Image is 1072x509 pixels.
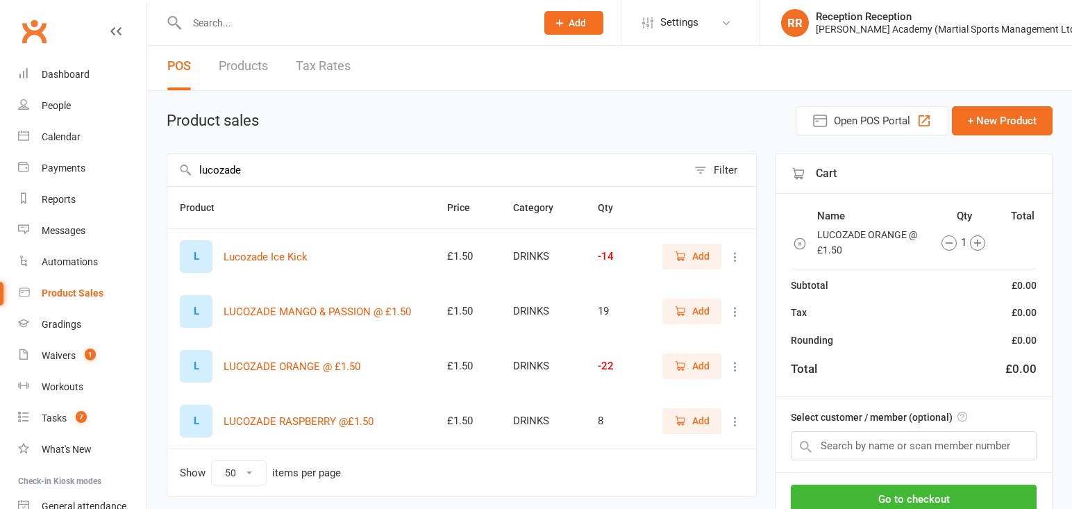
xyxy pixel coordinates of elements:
[791,305,807,320] div: Tax
[18,309,146,340] a: Gradings
[598,415,631,427] div: 8
[598,199,628,216] button: Qty
[180,295,212,328] div: L
[791,278,828,293] div: Subtotal
[662,299,721,324] button: Add
[42,162,85,174] div: Payments
[42,131,81,142] div: Calendar
[513,202,569,213] span: Category
[224,358,360,375] button: LUCOZADE ORANGE @ £1.50
[952,106,1053,135] button: + New Product
[219,42,268,90] a: Products
[447,306,488,317] div: £1.50
[781,9,809,37] div: RR
[183,13,526,33] input: Search...
[662,408,721,433] button: Add
[167,154,687,186] input: Search products by name, or scan product code
[167,112,259,129] h1: Product sales
[513,306,572,317] div: DRINKS
[776,154,1052,194] div: Cart
[18,90,146,122] a: People
[513,360,572,372] div: DRINKS
[447,360,488,372] div: £1.50
[692,358,710,374] span: Add
[447,199,485,216] button: Price
[18,122,146,153] a: Calendar
[42,194,76,205] div: Reports
[834,112,910,129] span: Open POS Portal
[447,202,485,213] span: Price
[692,249,710,264] span: Add
[42,287,103,299] div: Product Sales
[18,278,146,309] a: Product Sales
[598,202,628,213] span: Qty
[42,69,90,80] div: Dashboard
[18,59,146,90] a: Dashboard
[224,413,374,430] button: LUCOZADE RASPBERRY @£1.50
[42,381,83,392] div: Workouts
[687,154,756,186] button: Filter
[42,256,98,267] div: Automations
[42,100,71,111] div: People
[180,240,212,273] div: L
[816,207,926,225] th: Name
[180,350,212,383] div: L
[167,42,191,90] a: POS
[180,460,341,485] div: Show
[1012,305,1037,320] div: £0.00
[180,405,212,437] div: L
[180,199,230,216] button: Product
[928,234,998,251] div: 1
[662,244,721,269] button: Add
[17,14,51,49] a: Clubworx
[42,319,81,330] div: Gradings
[296,42,351,90] a: Tax Rates
[796,106,948,135] button: Open POS Portal
[42,412,67,424] div: Tasks
[1012,278,1037,293] div: £0.00
[714,162,737,178] div: Filter
[692,413,710,428] span: Add
[513,251,572,262] div: DRINKS
[76,411,87,423] span: 7
[224,249,308,265] button: Lucozade Ice Kick
[1003,207,1035,225] th: Total
[928,207,1000,225] th: Qty
[692,303,710,319] span: Add
[18,215,146,247] a: Messages
[42,444,92,455] div: What's New
[18,247,146,278] a: Automations
[42,350,76,361] div: Waivers
[791,431,1037,460] input: Search by name or scan member number
[662,353,721,378] button: Add
[447,415,488,427] div: £1.50
[1005,360,1037,378] div: £0.00
[224,303,411,320] button: LUCOZADE MANGO & PASSION @ £1.50
[598,306,631,317] div: 19
[513,415,572,427] div: DRINKS
[544,11,603,35] button: Add
[816,226,926,259] td: LUCOZADE ORANGE @ £1.50
[791,333,833,348] div: Rounding
[18,184,146,215] a: Reports
[272,467,341,479] div: items per page
[447,251,488,262] div: £1.50
[598,360,631,372] div: -22
[18,340,146,372] a: Waivers 1
[598,251,631,262] div: -14
[42,225,85,236] div: Messages
[513,199,569,216] button: Category
[660,7,698,38] span: Settings
[18,153,146,184] a: Payments
[180,202,230,213] span: Product
[569,17,586,28] span: Add
[18,372,146,403] a: Workouts
[791,410,967,425] label: Select customer / member (optional)
[18,403,146,434] a: Tasks 7
[1012,333,1037,348] div: £0.00
[18,434,146,465] a: What's New
[85,349,96,360] span: 1
[791,360,817,378] div: Total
